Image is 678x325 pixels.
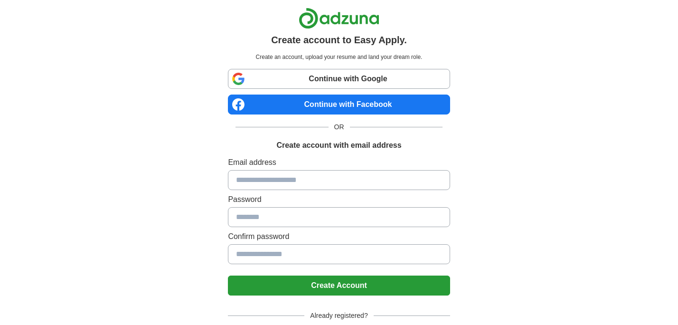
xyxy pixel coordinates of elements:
a: Continue with Google [228,69,450,89]
p: Create an account, upload your resume and land your dream role. [230,53,448,61]
label: Password [228,194,450,205]
span: OR [329,122,350,132]
h1: Create account with email address [276,140,401,151]
label: Confirm password [228,231,450,242]
img: Adzuna logo [299,8,379,29]
button: Create Account [228,276,450,296]
a: Continue with Facebook [228,95,450,115]
label: Email address [228,157,450,168]
h1: Create account to Easy Apply. [271,33,407,47]
span: Already registered? [304,311,373,321]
